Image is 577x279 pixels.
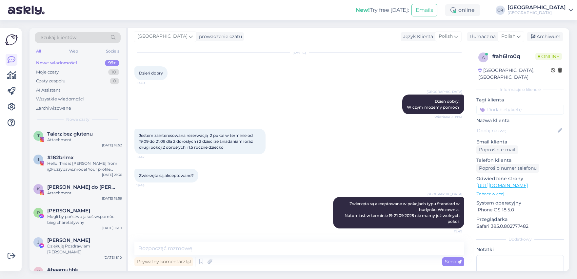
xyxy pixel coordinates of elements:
[5,33,18,46] img: Askly Logo
[41,34,76,41] span: Szukaj klientów
[102,196,122,201] div: [DATE] 19:59
[66,117,90,122] span: Nowe czaty
[476,236,564,242] div: Dodatkowy
[134,257,193,266] div: Prywatny komentarz
[36,78,66,84] div: Czaty zespołu
[482,55,485,60] span: a
[476,117,564,124] p: Nazwa klienta
[47,131,93,137] span: Talerz bez glutenu
[476,223,564,230] p: Safari 385.0.802777482
[507,5,573,15] a: [GEOGRAPHIC_DATA][GEOGRAPHIC_DATA]
[136,155,161,160] span: 19:42
[47,267,78,273] span: #haamuhhk
[411,4,437,16] button: Emails
[535,53,562,60] span: Online
[37,210,40,215] span: P
[134,49,464,55] div: [DATE]
[476,105,564,115] input: Dodać etykietę
[108,69,119,75] div: 10
[36,69,59,75] div: Moje czaty
[37,133,40,138] span: T
[196,33,242,40] div: prowadzenie czatu
[492,53,535,60] div: # ah6lro0q
[47,184,115,190] span: Korty do padla I Szczecin
[476,191,564,197] p: Zobacz więcej ...
[37,240,39,245] span: J
[476,87,564,93] div: Informacje o kliencie
[476,182,528,188] a: [URL][DOMAIN_NAME]
[35,47,42,55] div: All
[427,89,462,94] span: [GEOGRAPHIC_DATA]
[476,97,564,103] p: Tagi klienta
[507,5,566,10] div: [GEOGRAPHIC_DATA]
[105,47,121,55] div: Socials
[47,161,122,172] div: Hello! This is [PERSON_NAME] from @Fuzzypaws.model Your profile caught our eye We are a world Fam...
[476,246,564,253] p: Notatki
[102,143,122,148] div: [DATE] 18:52
[476,164,539,173] div: Poproś o numer telefonu
[110,78,119,84] div: 0
[36,105,71,112] div: Zarchiwizowane
[136,183,161,188] span: 19:43
[47,155,74,161] span: #182brlmx
[476,157,564,164] p: Telefon klienta
[476,175,564,182] p: Odwiedzone strony
[345,201,461,224] span: Zwierzęta są akceptowane w pokojach typu Standard w budynku Wozownia. Natomiast w terminie 19-21....
[36,60,77,66] div: Nowe wiadomości
[139,173,194,178] span: Zwierzęta są akceptowane?
[427,192,462,197] span: [GEOGRAPHIC_DATA]
[136,80,161,85] span: 19:40
[477,127,556,134] input: Dodaj nazwę
[496,6,505,15] div: CR
[47,237,90,243] span: Jacek Dubicki
[527,32,563,41] div: Archiwum
[102,172,122,177] div: [DATE] 21:36
[401,33,433,40] div: Język Klienta
[438,229,462,234] span: 19:49
[139,133,254,150] span: Jestem zainteresowana rezerwacją 2 pokoi w terminie od 19.09 do 21.09 dla 2 dorosłych i 2 dzieci ...
[445,259,462,265] span: Send
[36,96,84,102] div: Wszystkie wiadomości
[478,67,551,81] div: [GEOGRAPHIC_DATA], [GEOGRAPHIC_DATA]
[476,206,564,213] p: iPhone OS 18.5.0
[439,33,453,40] span: Polish
[36,87,60,94] div: AI Assistant
[139,71,163,75] span: Dzień dobry
[47,190,122,196] div: Attachment
[38,157,39,162] span: 1
[37,186,40,191] span: K
[507,10,566,15] div: [GEOGRAPHIC_DATA]
[102,225,122,230] div: [DATE] 16:01
[467,33,496,40] div: Tłumacz na
[47,243,122,255] div: Dziękuję Pozdrawiam [PERSON_NAME]
[476,145,518,154] div: Poproś o e-mail
[476,216,564,223] p: Przeglądarka
[434,115,462,119] span: Widziane ✓ 19:41
[356,7,370,13] b: New!
[37,269,40,274] span: h
[501,33,515,40] span: Polish
[445,4,480,16] div: online
[47,214,122,225] div: Mogli by państwo jakoś wspomóc bieg charetatywny
[68,47,79,55] div: Web
[105,60,119,66] div: 99+
[476,200,564,206] p: System operacyjny
[47,208,90,214] span: Paweł Tcho
[356,6,409,14] div: Try free [DATE]:
[137,33,188,40] span: [GEOGRAPHIC_DATA]
[104,255,122,260] div: [DATE] 8:10
[47,137,122,143] div: Attachment
[476,139,564,145] p: Email klienta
